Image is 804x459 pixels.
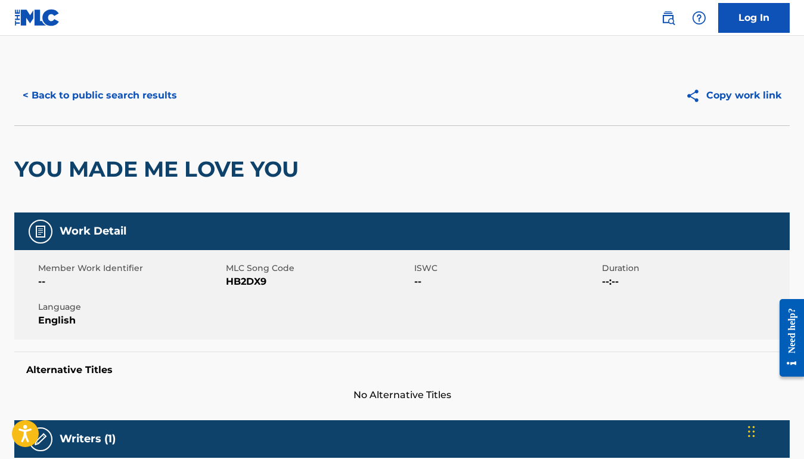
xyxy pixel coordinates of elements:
[656,6,680,30] a: Public Search
[771,290,804,386] iframe: Resource Center
[602,262,787,275] span: Duration
[744,402,804,459] iframe: Chat Widget
[14,388,790,402] span: No Alternative Titles
[677,81,790,110] button: Copy work link
[226,275,411,289] span: HB2DX9
[226,262,411,275] span: MLC Song Code
[14,156,305,183] h2: YOU MADE ME LOVE YOU
[14,9,60,26] img: MLC Logo
[414,262,599,275] span: ISWC
[38,313,223,328] span: English
[60,432,116,446] h5: Writers (1)
[38,262,223,275] span: Member Work Identifier
[661,11,675,25] img: search
[718,3,790,33] a: Log In
[414,275,599,289] span: --
[33,432,48,446] img: Writers
[26,364,778,376] h5: Alternative Titles
[38,301,223,313] span: Language
[748,414,755,449] div: Drag
[60,224,126,238] h5: Work Detail
[602,275,787,289] span: --:--
[692,11,706,25] img: help
[685,88,706,103] img: Copy work link
[38,275,223,289] span: --
[687,6,711,30] div: Help
[33,224,48,239] img: Work Detail
[14,81,185,110] button: < Back to public search results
